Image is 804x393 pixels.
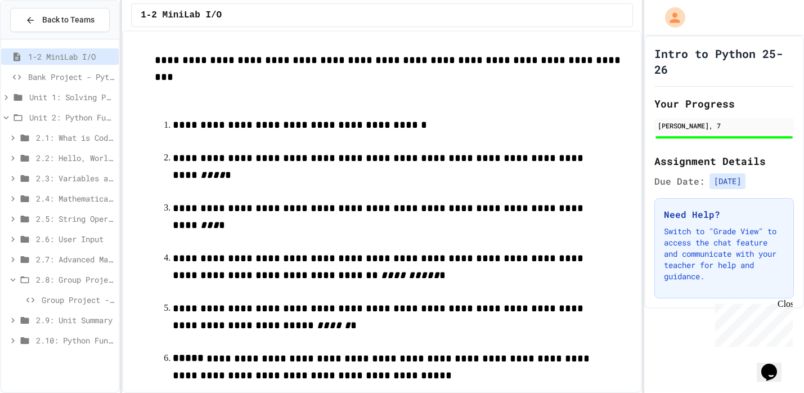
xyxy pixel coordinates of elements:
span: Unit 2: Python Fundamentals [29,111,114,123]
div: Chat with us now!Close [5,5,78,72]
iframe: chat widget [711,299,793,347]
span: 2.4: Mathematical Operators [36,193,114,204]
div: My Account [653,5,688,30]
span: 2.5: String Operators [36,213,114,225]
h2: Assignment Details [654,153,794,169]
span: Unit 1: Solving Problems in Computer Science [29,91,114,103]
h3: Need Help? [664,208,784,221]
h2: Your Progress [654,96,794,111]
span: 2.6: User Input [36,233,114,245]
span: Back to Teams [42,14,95,26]
span: 2.9: Unit Summary [36,314,114,326]
span: 2.1: What is Code? [36,132,114,144]
span: 2.10: Python Fundamentals Exam [36,334,114,346]
span: [DATE] [709,173,745,189]
span: 1-2 MiniLab I/O [141,8,222,22]
div: [PERSON_NAME], 7 [658,120,790,131]
span: 2.2: Hello, World! [36,152,114,164]
span: 2.7: Advanced Math [36,253,114,265]
span: 2.8: Group Project - Mad Libs [36,274,114,285]
span: 2.3: Variables and Data Types [36,172,114,184]
button: Back to Teams [10,8,110,32]
iframe: chat widget [757,348,793,382]
span: Group Project - Mad Libs [42,294,114,306]
span: 1-2 MiniLab I/O [28,51,114,62]
span: Bank Project - Python [28,71,114,83]
p: Switch to "Grade View" to access the chat feature and communicate with your teacher for help and ... [664,226,784,282]
span: Due Date: [654,175,705,188]
h1: Intro to Python 25-26 [654,46,794,77]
